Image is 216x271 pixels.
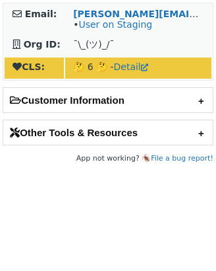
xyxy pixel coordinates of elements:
[73,39,114,50] span: ¯\_(ツ)_/¯
[114,61,148,72] a: Detail
[3,152,213,165] footer: App not working? 🪳
[25,9,57,19] strong: Email:
[73,19,152,30] span: •
[3,120,213,145] h2: Other Tools & Resources
[151,154,213,163] a: File a bug report!
[65,58,211,79] td: 🤔 6 🤔 -
[13,61,45,72] strong: CLS:
[3,88,213,112] h2: Customer Information
[24,39,61,50] strong: Org ID:
[78,19,152,30] a: User on Staging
